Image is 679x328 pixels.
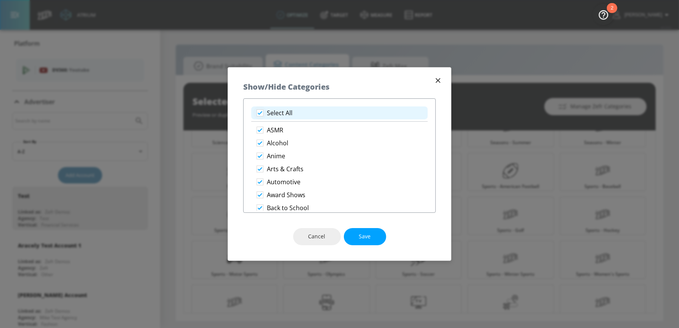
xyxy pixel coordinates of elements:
[267,191,305,199] p: Award Shows
[267,178,300,186] p: Automotive
[243,83,329,91] h5: Show/Hide Categories
[267,165,303,173] p: Arts & Crafts
[344,228,386,245] button: Save
[267,109,292,117] p: Select All
[267,126,283,134] p: ASMR
[267,204,309,212] p: Back to School
[593,4,614,25] button: Open Resource Center, 2 new notifications
[293,228,341,245] button: Cancel
[267,139,288,147] p: Alcohol
[359,232,371,241] span: Save
[308,232,326,241] span: Cancel
[267,152,285,160] p: Anime
[611,8,613,18] div: 2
